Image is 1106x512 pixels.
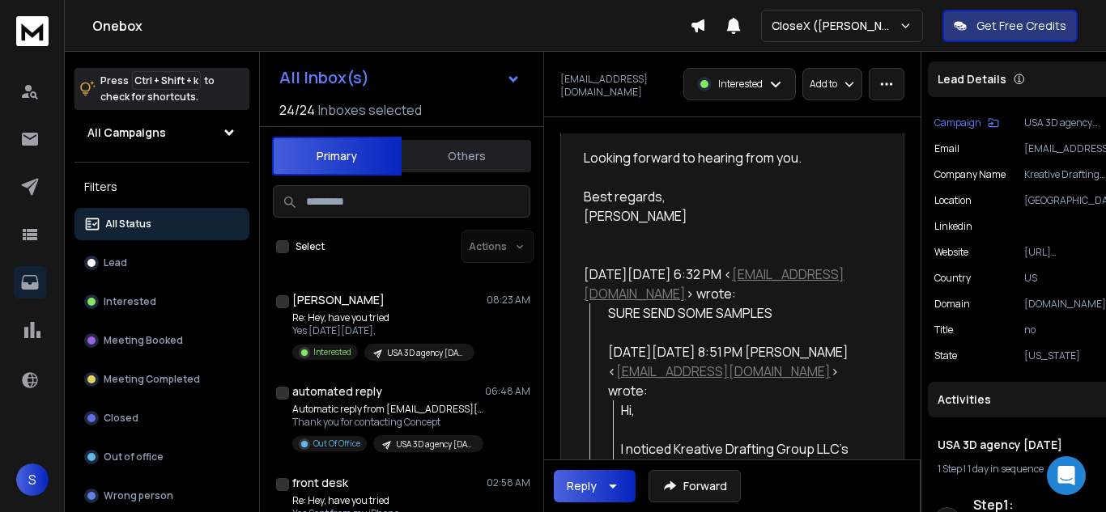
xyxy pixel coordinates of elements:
[934,272,971,285] p: Country
[934,324,953,336] p: title
[74,324,249,357] button: Meeting Booked
[554,470,636,502] button: Reply
[313,438,360,450] p: Out Of Office
[318,100,422,120] h3: Inboxes selected
[296,240,325,253] label: Select
[292,475,348,491] h1: front desk
[934,116,981,129] p: Campaign
[396,438,474,451] p: USA 3D agency [DATE]
[608,342,869,400] div: [DATE][DATE] 8:51 PM [PERSON_NAME] < > wrote:
[934,194,972,207] p: location
[74,441,249,473] button: Out of office
[584,167,868,206] div: Best regards,
[104,489,173,502] p: Wrong person
[104,295,156,308] p: Interested
[934,220,972,233] p: linkedin
[132,71,201,90] span: Ctrl + Shift + k
[105,218,151,231] p: All Status
[104,373,200,386] p: Meeting Completed
[74,247,249,279] button: Lead
[608,303,869,323] div: SURE SEND SOME SAMPLES
[104,256,127,269] p: Lead
[387,347,465,359] p: USA 3D agency [DATE]
[942,10,1078,42] button: Get Free Credits
[968,462,1044,476] span: 1 day in sequence
[74,480,249,512] button: Wrong person
[485,385,530,398] p: 06:48 AM
[560,73,674,99] p: [EMAIL_ADDRESS][DOMAIN_NAME]
[292,311,474,324] p: Re: Hey, have you tried
[292,494,474,507] p: Re: Hey, have you tried
[487,294,530,307] p: 08:23 AM
[16,16,49,46] img: logo
[976,18,1066,34] p: Get Free Credits
[718,78,763,91] p: Interested
[292,324,474,337] p: Yes [DATE][DATE],
[938,462,962,476] span: 1 Step
[567,478,597,494] div: Reply
[810,78,837,91] p: Add to
[292,416,487,429] p: Thank you for contacting Concept
[934,298,970,311] p: Domain
[92,16,690,36] h1: Onebox
[272,137,402,176] button: Primary
[104,334,183,347] p: Meeting Booked
[74,363,249,396] button: Meeting Completed
[74,286,249,318] button: Interested
[87,125,166,141] h1: All Campaigns
[16,463,49,496] button: S
[621,439,868,478] div: I noticed Kreative Drafting Group LLC's impressive 3D portfolio
[266,61,534,94] button: All Inbox(s)
[938,71,1006,87] p: Lead Details
[104,412,138,425] p: Closed
[584,206,868,226] div: [PERSON_NAME]
[934,246,968,259] p: website
[616,362,831,380] a: [EMAIL_ADDRESS][DOMAIN_NAME]
[292,292,385,308] h1: [PERSON_NAME]
[934,142,959,155] p: Email
[402,138,531,174] button: Others
[772,18,899,34] p: CloseX ([PERSON_NAME])
[584,264,868,303] div: [DATE][DATE] 6:32 PM < > wrote:
[1047,456,1086,495] div: Open Intercom Messenger
[74,402,249,434] button: Closed
[934,168,1006,181] p: Company Name
[74,116,249,149] button: All Campaigns
[292,403,487,416] p: Automatic reply from [EMAIL_ADDRESS][DOMAIN_NAME]
[104,451,164,463] p: Out of office
[279,70,369,86] h1: All Inbox(s)
[934,349,957,362] p: State
[292,383,382,400] h1: automated reply
[100,73,215,105] p: Press to check for shortcuts.
[934,116,999,129] button: Campaign
[74,208,249,240] button: All Status
[74,176,249,198] h3: Filters
[649,470,741,502] button: Forward
[621,400,868,420] div: Hi,
[279,100,315,120] span: 24 / 24
[487,476,530,489] p: 02:58 AM
[313,346,351,358] p: Interested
